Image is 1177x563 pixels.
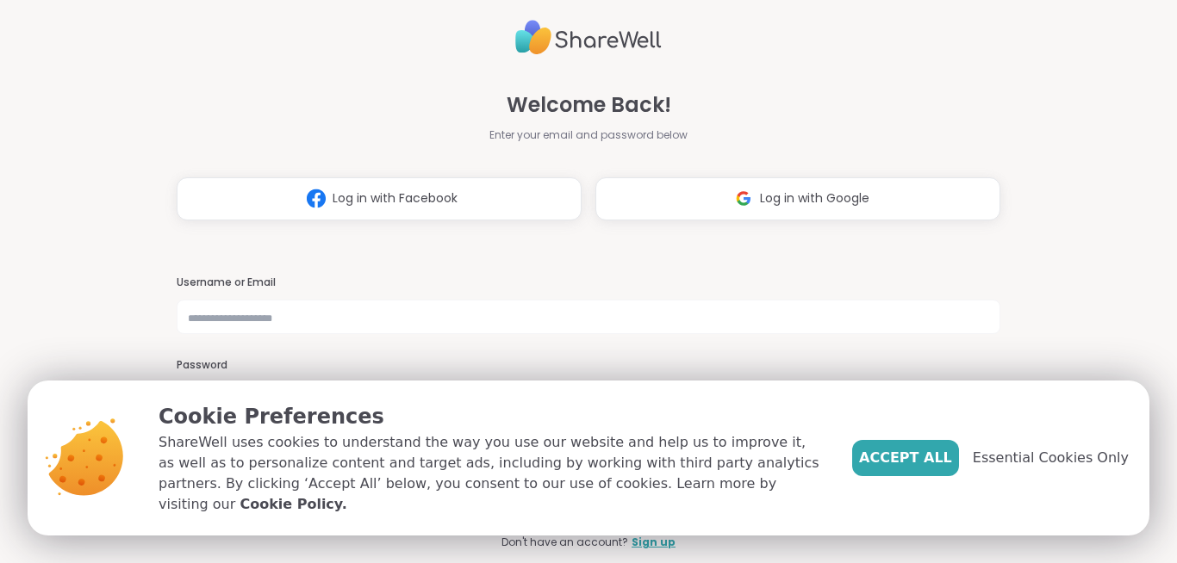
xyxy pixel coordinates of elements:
span: Essential Cookies Only [973,448,1129,468]
span: Enter your email and password below [489,127,688,143]
p: Cookie Preferences [159,401,825,432]
a: Cookie Policy. [240,494,346,515]
img: ShareWell Logo [515,13,662,62]
h3: Username or Email [177,275,1000,290]
a: Sign up [632,535,676,550]
span: Accept All [859,448,952,468]
button: Accept All [852,440,959,476]
img: ShareWell Logomark [300,183,333,214]
span: Log in with Facebook [333,189,458,207]
button: Log in with Google [595,177,1000,220]
p: ShareWell uses cookies to understand the way you use our website and help us to improve it, as we... [159,432,825,515]
img: ShareWell Logomark [727,183,760,214]
span: Log in with Google [760,189,869,207]
h3: Password [177,358,1000,373]
button: Log in with Facebook [177,177,582,220]
span: Welcome Back! [507,90,671,121]
span: Don't have an account? [501,535,628,550]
